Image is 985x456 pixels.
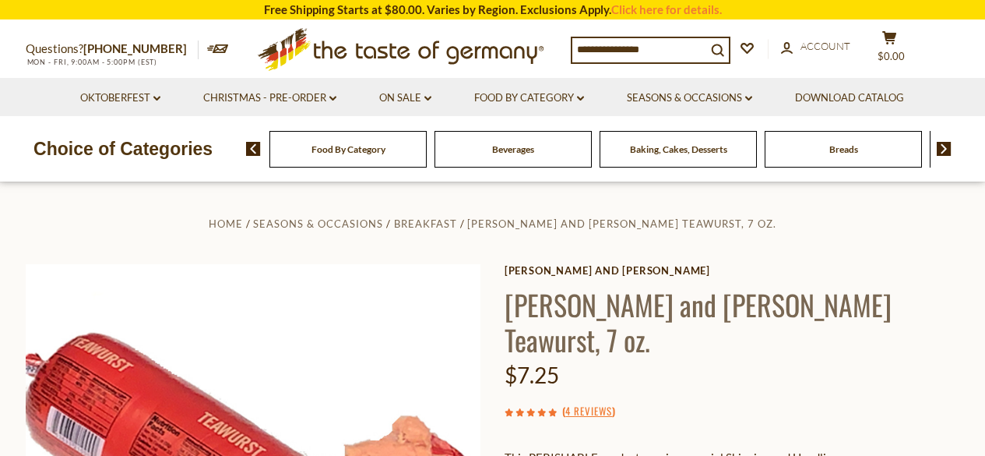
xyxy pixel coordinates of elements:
a: Seasons & Occasions [253,217,383,230]
a: Breakfast [394,217,457,230]
a: Seasons & Occasions [627,90,752,107]
a: Baking, Cakes, Desserts [630,143,727,155]
p: Questions? [26,39,199,59]
a: Oktoberfest [80,90,160,107]
a: Christmas - PRE-ORDER [203,90,336,107]
img: next arrow [937,142,952,156]
span: $7.25 [505,362,559,388]
a: Breads [829,143,858,155]
a: [PERSON_NAME] and [PERSON_NAME] [505,264,960,277]
h1: [PERSON_NAME] and [PERSON_NAME] Teawurst, 7 oz. [505,287,960,357]
a: Food By Category [474,90,584,107]
a: Food By Category [311,143,385,155]
span: Account [800,40,850,52]
span: $0.00 [878,50,905,62]
a: 4 Reviews [565,403,612,420]
span: MON - FRI, 9:00AM - 5:00PM (EST) [26,58,158,66]
a: [PERSON_NAME] and [PERSON_NAME] Teawurst, 7 oz. [467,217,776,230]
a: Home [209,217,243,230]
a: Beverages [492,143,534,155]
a: Account [781,38,850,55]
button: $0.00 [867,30,913,69]
span: ( ) [562,403,615,419]
a: On Sale [379,90,431,107]
a: Click here for details. [611,2,722,16]
img: previous arrow [246,142,261,156]
a: Download Catalog [795,90,904,107]
a: [PHONE_NUMBER] [83,41,187,55]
